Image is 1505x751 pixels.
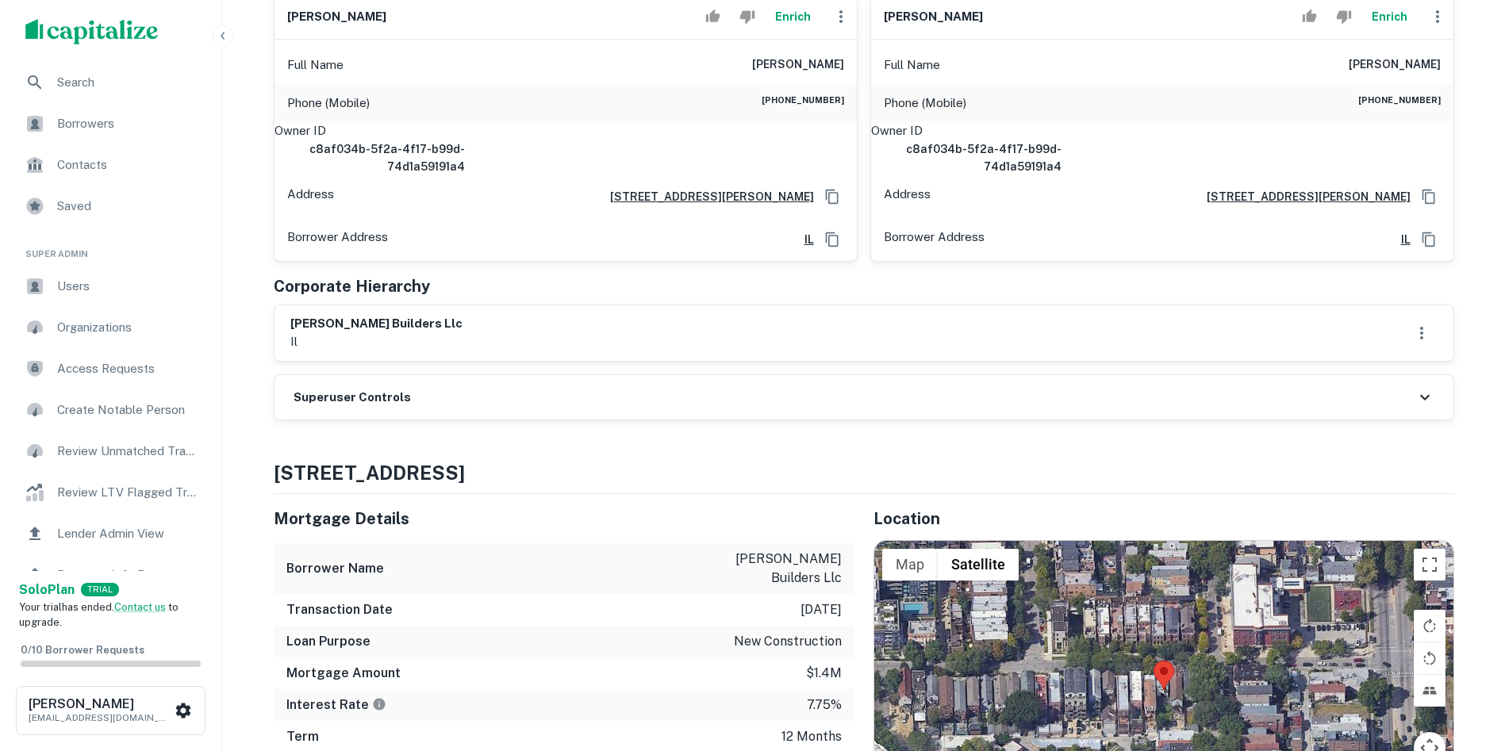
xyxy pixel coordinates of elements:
p: Phone (Mobile) [884,94,966,113]
button: Reject [1330,1,1357,33]
button: Show satellite imagery [938,549,1019,580]
span: Contacts [57,155,199,174]
h5: Mortgage Details [274,507,854,531]
button: Accept [1296,1,1323,33]
a: [STREET_ADDRESS][PERSON_NAME] [597,188,814,205]
span: Borrowers [57,114,199,133]
button: Enrich [768,1,819,33]
p: Full Name [884,56,940,75]
button: [PERSON_NAME][EMAIL_ADDRESS][DOMAIN_NAME] [16,686,205,735]
strong: Solo Plan [19,582,75,597]
p: $1.4m [806,664,842,683]
p: Borrower Address [287,228,388,251]
iframe: Chat Widget [1426,624,1505,700]
p: 7.75% [807,695,842,715]
p: Borrower Address [884,228,985,251]
span: Lender Admin View [57,524,199,543]
a: Review LTV Flagged Transactions [13,473,209,512]
button: Enrich [1365,1,1415,33]
p: [DATE] [800,600,842,619]
h6: [PERSON_NAME] [884,8,983,26]
a: Borrowers [13,105,209,143]
h6: [PHONE_NUMBER] [762,94,844,113]
a: Saved [13,187,209,225]
a: [STREET_ADDRESS][PERSON_NAME] [1194,188,1411,205]
h6: Borrower Name [286,559,384,578]
span: Access Requests [57,359,199,378]
h6: [PERSON_NAME] [287,8,386,26]
h6: Interest Rate [286,695,386,715]
span: Your trial has ended. to upgrade. [19,601,179,629]
a: Lender Admin View [13,515,209,553]
a: Organizations [13,308,209,347]
h6: Term [286,727,319,746]
p: Address [287,185,334,209]
a: Contact us [114,601,166,613]
a: Search [13,63,209,102]
button: Reject [733,1,761,33]
h5: Location [873,507,1454,531]
a: Create Notable Person [13,391,209,429]
h6: Superuser Controls [294,389,411,407]
h6: c8af034b-5f2a-4f17-b99d-74d1a59191a4 [275,140,465,175]
a: Users [13,267,209,305]
span: Create Notable Person [57,400,199,420]
span: Review LTV Flagged Transactions [57,483,199,502]
a: Borrower Info Requests [13,556,209,594]
button: Copy Address [1417,185,1441,209]
p: new construction [734,632,842,651]
p: 12 months [781,727,842,746]
h6: Loan Purpose [286,632,370,651]
button: Show street map [882,549,938,580]
h6: c8af034b-5f2a-4f17-b99d-74d1a59191a4 [871,140,1062,175]
div: TRIAL [81,583,119,596]
h6: [PERSON_NAME] [1349,56,1441,75]
p: il [290,332,463,351]
p: [PERSON_NAME] builders llc [699,550,842,588]
span: Search [57,73,199,92]
h5: Corporate Hierarchy [274,274,430,298]
h6: Mortgage Amount [286,664,401,683]
a: Access Requests [13,350,209,388]
span: Saved [57,197,199,216]
p: Phone (Mobile) [287,94,370,113]
button: Toggle fullscreen view [1414,549,1445,580]
a: Contacts [13,146,209,184]
button: Accept [699,1,727,33]
h6: Transaction Date [286,600,393,619]
button: Rotate map clockwise [1414,610,1445,642]
p: Full Name [287,56,344,75]
li: Super Admin [13,228,209,267]
a: IL [792,231,814,248]
span: Review Unmatched Transactions [57,442,199,461]
button: Tilt map [1414,675,1445,707]
span: Borrower Info Requests [57,565,199,584]
h6: [PERSON_NAME] [752,56,844,75]
p: Address [884,185,931,209]
button: Rotate map counterclockwise [1414,642,1445,674]
img: capitalize-logo.png [25,19,159,44]
h6: [PHONE_NUMBER] [1358,94,1441,113]
a: IL [1388,231,1411,248]
a: Review Unmatched Transactions [13,432,209,470]
svg: The interest rates displayed on the website are for informational purposes only and may be report... [372,697,386,711]
h6: [PERSON_NAME] [29,698,171,711]
span: Users [57,277,199,296]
